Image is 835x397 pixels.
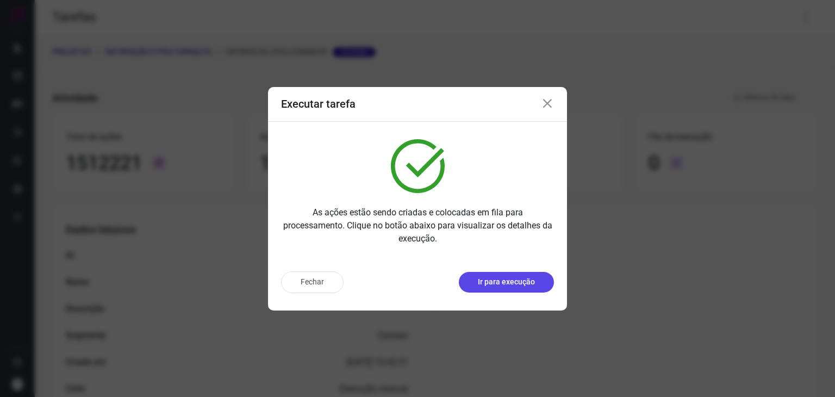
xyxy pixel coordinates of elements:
[391,139,445,193] img: verified.svg
[281,271,344,293] button: Fechar
[478,276,535,288] p: Ir para execução
[281,97,356,110] h3: Executar tarefa
[281,206,554,245] p: As ações estão sendo criadas e colocadas em fila para processamento. Clique no botão abaixo para ...
[459,272,554,293] button: Ir para execução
